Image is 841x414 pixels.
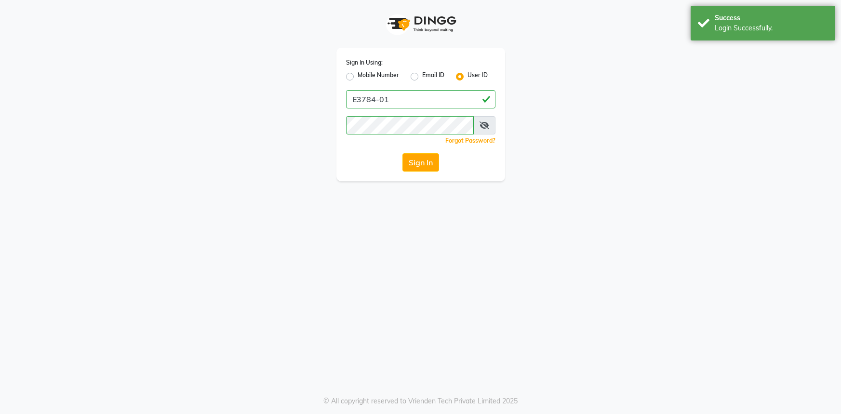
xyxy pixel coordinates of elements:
input: Username [346,116,474,134]
button: Sign In [402,153,439,172]
label: Mobile Number [358,71,399,82]
div: Login Successfully. [715,23,828,33]
div: Success [715,13,828,23]
label: Sign In Using: [346,58,383,67]
a: Forgot Password? [445,137,495,144]
img: logo1.svg [382,10,459,38]
label: User ID [467,71,488,82]
input: Username [346,90,495,108]
label: Email ID [422,71,444,82]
